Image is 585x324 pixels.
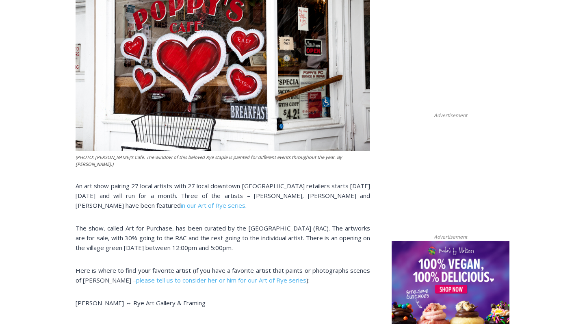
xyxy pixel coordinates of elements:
span: Advertisement [426,111,475,119]
a: Intern @ [DOMAIN_NAME] [195,79,394,101]
a: please tell us to consider her or him for our Art of Rye series [136,276,306,284]
a: in our Art of Rye series [181,201,245,209]
div: "[PERSON_NAME] and I covered the [DATE] Parade, which was a really eye opening experience as I ha... [205,0,384,79]
figcaption: (PHOTO: [PERSON_NAME]’s Cafe. The window of this beloved Rye staple is painted for different even... [76,154,370,168]
span: Intern @ [DOMAIN_NAME] [212,81,377,99]
p: An art show pairing 27 local artists with 27 local downtown [GEOGRAPHIC_DATA] retailers starts [D... [76,181,370,210]
p: Here is where to find your favorite artist (if you have a favorite artist that paints or photogra... [76,265,370,285]
span: Advertisement [426,233,475,241]
p: [PERSON_NAME] ↔ Rye Art Gallery & Framing [76,298,370,308]
p: The show, called Art for Purchase, has been curated by the [GEOGRAPHIC_DATA] (RAC). The artworks ... [76,223,370,252]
